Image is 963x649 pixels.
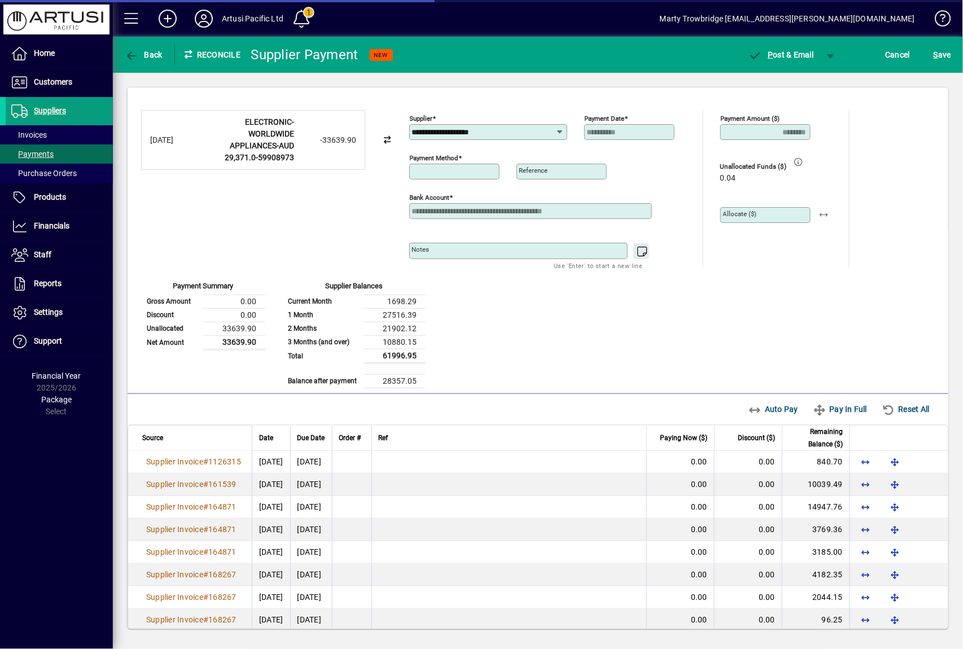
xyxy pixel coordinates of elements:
[934,50,938,59] span: S
[290,564,332,586] td: [DATE]
[141,269,265,350] app-page-summary-card: Payment Summary
[6,68,113,97] a: Customers
[32,371,81,380] span: Financial Year
[282,280,426,295] div: Supplier Balances
[886,46,911,64] span: Cancel
[203,335,265,349] td: 33639.90
[259,593,283,602] span: [DATE]
[744,399,803,419] button: Auto Pay
[208,547,237,556] span: 164871
[691,570,707,579] span: 0.00
[554,259,642,272] mat-hint: Use 'Enter' to start a new line
[6,299,113,327] a: Settings
[926,2,949,39] a: Knowledge Base
[142,523,240,536] a: Supplier Invoice#164871
[34,106,66,115] span: Suppliers
[290,541,332,564] td: [DATE]
[282,295,364,308] td: Current Month
[364,308,426,322] td: 27516.39
[146,547,203,556] span: Supplier Invoice
[585,115,625,122] mat-label: Payment Date
[146,502,203,511] span: Supplier Invoice
[150,134,195,146] div: [DATE]
[282,349,364,363] td: Total
[259,480,283,489] span: [DATE]
[222,10,283,28] div: Artusi Pacific Ltd
[364,322,426,335] td: 21902.12
[34,308,63,317] span: Settings
[723,210,757,218] mat-label: Allocate ($)
[6,40,113,68] a: Home
[660,432,707,444] span: Paying Now ($)
[208,480,237,489] span: 161539
[6,212,113,240] a: Financials
[6,183,113,212] a: Products
[6,327,113,356] a: Support
[11,130,47,139] span: Invoices
[691,547,707,556] span: 0.00
[290,609,332,632] td: [DATE]
[720,174,736,183] span: 0.04
[11,150,54,159] span: Payments
[6,164,113,183] a: Purchase Orders
[259,525,283,534] span: [DATE]
[290,451,332,473] td: [DATE]
[290,473,332,496] td: [DATE]
[759,480,775,489] span: 0.00
[146,457,203,466] span: Supplier Invoice
[175,46,243,64] div: Reconcile
[691,525,707,534] span: 0.00
[141,295,203,308] td: Gross Amount
[251,46,358,64] div: Supplier Payment
[364,349,426,363] td: 61996.95
[759,502,775,511] span: 0.00
[142,546,240,558] a: Supplier Invoice#164871
[759,593,775,602] span: 0.00
[691,480,707,489] span: 0.00
[759,457,775,466] span: 0.00
[125,50,163,59] span: Back
[410,115,433,122] mat-label: Supplier
[812,593,843,602] span: 2044.15
[146,525,203,534] span: Supplier Invoice
[41,395,72,404] span: Package
[789,426,843,450] span: Remaining Balance ($)
[660,10,915,28] div: Marty Trowbridge [EMAIL_ADDRESS][PERSON_NAME][DOMAIN_NAME]
[34,77,72,86] span: Customers
[141,280,265,295] div: Payment Summary
[208,502,237,511] span: 164871
[186,8,222,29] button: Profile
[808,480,843,489] span: 10039.49
[203,308,265,322] td: 0.00
[142,613,240,626] a: Supplier Invoice#168267
[11,169,77,178] span: Purchase Orders
[208,593,237,602] span: 168267
[410,194,450,201] mat-label: Bank Account
[720,163,788,170] span: Unallocated Funds ($)
[813,400,867,418] span: Pay In Full
[208,615,237,624] span: 168267
[691,502,707,511] span: 0.00
[817,457,843,466] span: 840.70
[6,125,113,144] a: Invoices
[519,166,548,174] mat-label: Reference
[374,51,388,59] span: NEW
[122,45,165,65] button: Back
[203,615,208,624] span: #
[6,270,113,298] a: Reports
[808,502,843,511] span: 14947.76
[203,457,208,466] span: #
[748,400,799,418] span: Auto Pay
[203,525,208,534] span: #
[203,593,208,602] span: #
[259,615,283,624] span: [DATE]
[759,570,775,579] span: 0.00
[150,8,186,29] button: Add
[203,570,208,579] span: #
[934,46,951,64] span: ave
[6,144,113,164] a: Payments
[759,525,775,534] span: 0.00
[142,591,240,603] a: Supplier Invoice#168267
[768,50,773,59] span: P
[259,570,283,579] span: [DATE]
